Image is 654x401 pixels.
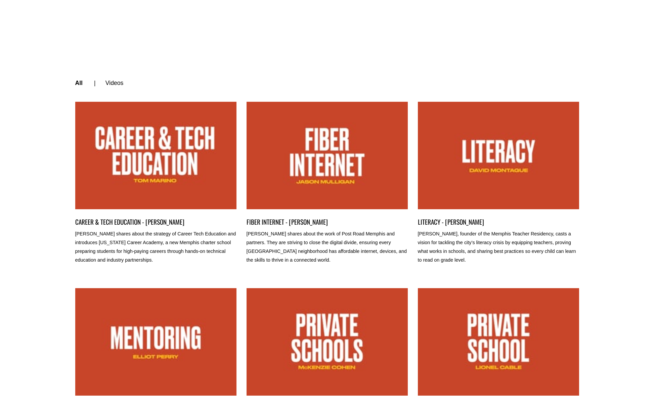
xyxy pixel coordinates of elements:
p: [PERSON_NAME] shares about the work of Post Road Memphis and partners. They are striving to close... [247,230,408,265]
p: [PERSON_NAME], founder of the Memphis Teacher Residency, casts a vision for tackling the city’s l... [418,230,579,265]
a: PRIVATE EDUCATION - LIONEL CABLE [418,288,579,396]
a: LITERACY - DAVID MONTAGUE [418,102,579,209]
a: FIBER INTERNET - JASON MULLIGAN [247,102,408,209]
a: MENTORING - ELLIOT PERRY [75,288,236,396]
nav: categories [75,60,579,107]
a: CAREER & TECH EDUCATION - TOM MARINO [75,102,236,209]
a: CAREER & TECH EDUCATION - [PERSON_NAME] [75,218,236,227]
a: Videos [105,80,123,86]
a: LITERACY - [PERSON_NAME] [418,218,579,227]
span: | [94,80,96,86]
a: All [75,80,83,86]
a: PRIVATE EDUCATION - MCKENZIE COHEN [247,288,408,396]
p: [PERSON_NAME] shares about the strategy of Career Tech Education and introduces [US_STATE] Career... [75,230,236,265]
a: FIBER INTERNET - [PERSON_NAME] [247,218,408,227]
